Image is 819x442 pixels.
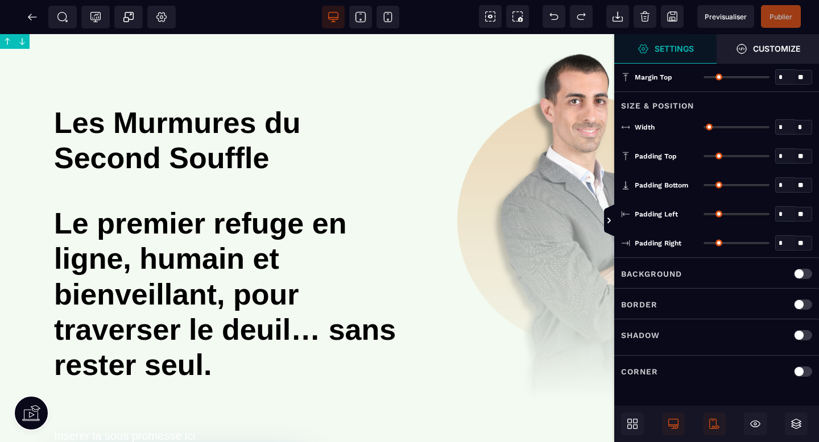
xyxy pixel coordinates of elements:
[717,34,819,64] span: Open Style Manager
[744,412,767,435] span: Hide/Show Block
[57,11,68,23] span: SEO
[54,393,409,411] text: Inserer la sous promesse ici
[479,5,502,28] span: View components
[697,5,754,28] span: Preview
[662,412,685,435] span: Desktop Only
[635,123,655,132] span: Width
[54,173,396,348] strong: Le premier refuge en ligne, humain et bienveillant, pour traverser le deuil… sans rester seul.
[621,267,682,281] p: Background
[506,5,529,28] span: Screenshot
[635,152,677,161] span: Padding Top
[621,298,657,311] p: Border
[621,412,644,435] span: Open Blocks
[123,11,134,23] span: Popup
[54,72,300,140] span: Les Murmures du Second Souffle
[703,412,726,435] span: Mobile Only
[655,44,694,53] strong: Settings
[621,328,660,342] p: Shadow
[156,11,167,23] span: Setting Body
[770,12,792,21] span: Publier
[635,73,672,82] span: Margin Top
[785,412,808,435] span: Open Layers
[621,365,658,378] p: Corner
[614,34,717,64] span: Settings
[635,210,678,219] span: Padding Left
[635,181,688,190] span: Padding Bottom
[635,239,681,248] span: Padding Right
[445,9,730,364] img: 4590b4ef9096d7aee452c32234ac9a0e_img.png
[753,44,800,53] strong: Customize
[90,11,101,23] span: Tracking
[614,91,819,112] div: Size & Position
[705,12,747,21] span: Previsualiser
